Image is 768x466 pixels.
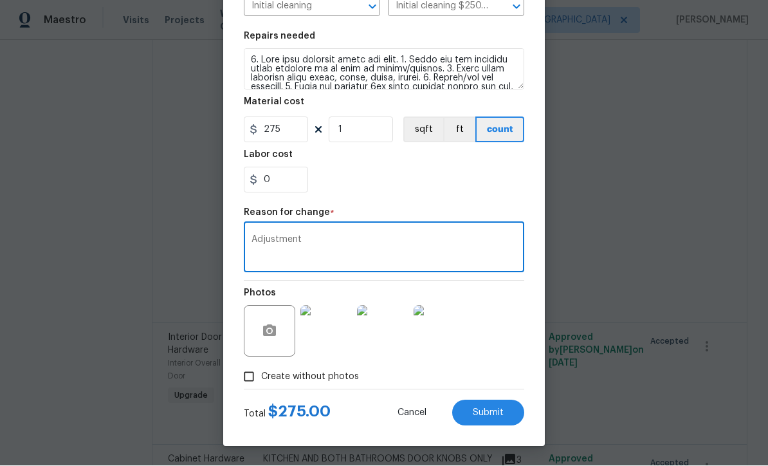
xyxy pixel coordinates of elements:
[268,404,331,420] span: $ 275.00
[251,236,517,263] textarea: Adjustment
[244,151,293,160] h5: Labor cost
[244,98,304,107] h5: Material cost
[244,32,315,41] h5: Repairs needed
[244,209,330,218] h5: Reason for change
[475,117,524,143] button: count
[244,49,524,90] textarea: 6. Lore ipsu dolorsit ametc adi elit. 1. Seddo eiu tem incididu utlab etdolore ma al enim ad mini...
[261,371,359,384] span: Create without photos
[443,117,475,143] button: ft
[398,409,426,418] span: Cancel
[403,117,443,143] button: sqft
[377,400,447,426] button: Cancel
[452,400,524,426] button: Submit
[244,405,331,421] div: Total
[244,289,276,298] h5: Photos
[473,409,504,418] span: Submit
